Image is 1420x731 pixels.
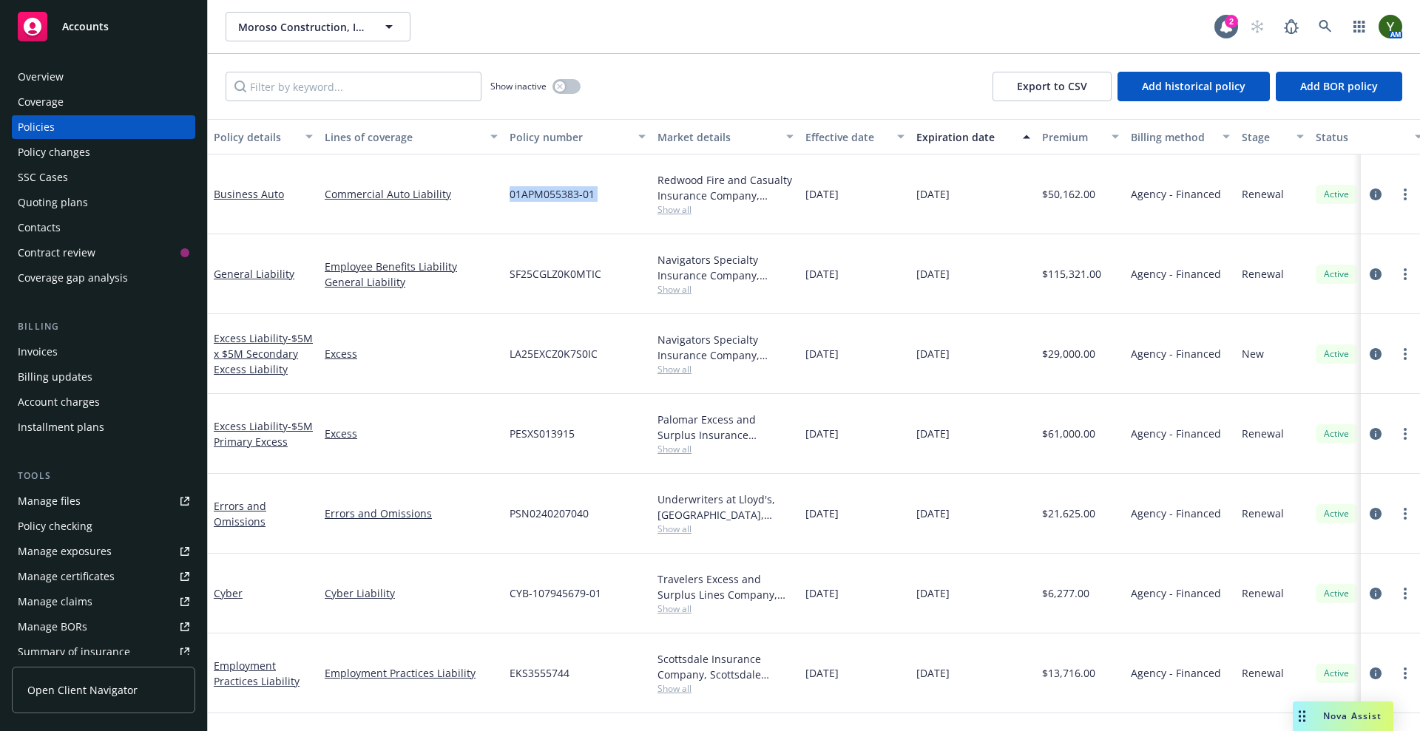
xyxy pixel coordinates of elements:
button: Billing method [1125,119,1236,154]
span: Renewal [1242,506,1284,521]
a: Overview [12,65,195,89]
button: Policy details [208,119,319,154]
a: Search [1311,12,1340,41]
span: Agency - Financed [1131,585,1221,601]
div: Quoting plans [18,191,88,214]
span: Show inactive [490,80,547,92]
div: Installment plans [18,415,104,439]
img: photo [1379,15,1402,38]
div: Lines of coverage [325,129,481,145]
div: Invoices [18,340,58,364]
a: Errors and Omissions [325,506,498,521]
span: CYB-107945679-01 [510,585,601,601]
div: Drag to move [1293,701,1311,731]
span: [DATE] [916,266,950,282]
span: [DATE] [916,426,950,441]
span: Accounts [62,21,109,33]
div: Manage certificates [18,565,115,588]
a: Billing updates [12,365,195,389]
div: SSC Cases [18,166,68,189]
a: circleInformation [1367,585,1384,602]
button: Nova Assist [1293,701,1393,731]
span: [DATE] [805,506,839,521]
a: Summary of insurance [12,640,195,664]
span: $13,716.00 [1042,665,1095,681]
span: Renewal [1242,186,1284,202]
div: 2 [1225,15,1238,28]
span: [DATE] [916,665,950,681]
a: Manage files [12,489,195,513]
a: Invoices [12,340,195,364]
a: circleInformation [1367,345,1384,363]
span: [DATE] [805,346,839,361]
span: Add BOR policy [1300,79,1378,93]
a: General Liability [325,274,498,290]
span: Agency - Financed [1131,506,1221,521]
button: Moroso Construction, Inc. [226,12,410,41]
a: Manage certificates [12,565,195,588]
div: Navigators Specialty Insurance Company, Hartford Insurance Group, CRC Group [657,252,794,283]
a: more [1396,186,1414,203]
span: Renewal [1242,665,1284,681]
a: more [1396,505,1414,523]
button: Stage [1236,119,1310,154]
div: Policies [18,115,55,139]
div: Stage [1242,129,1288,145]
a: Contacts [12,216,195,239]
div: Billing method [1131,129,1214,145]
a: Cyber [214,586,243,600]
a: Accounts [12,6,195,47]
span: $21,625.00 [1042,506,1095,521]
span: [DATE] [805,266,839,282]
span: Active [1322,427,1351,441]
a: Quoting plans [12,191,195,214]
a: Coverage gap analysis [12,266,195,290]
div: Palomar Excess and Surplus Insurance Company, Palomar, CRC Group [657,412,794,443]
a: Policies [12,115,195,139]
a: Business Auto [214,187,284,201]
div: Manage exposures [18,540,112,563]
a: circleInformation [1367,664,1384,682]
a: more [1396,664,1414,682]
a: Start snowing [1242,12,1272,41]
span: Show all [657,203,794,216]
button: Add historical policy [1118,72,1270,101]
span: Agency - Financed [1131,266,1221,282]
a: Excess Liability [214,419,313,449]
a: Manage BORs [12,615,195,639]
span: Renewal [1242,266,1284,282]
button: Expiration date [910,119,1036,154]
span: [DATE] [805,186,839,202]
div: Market details [657,129,777,145]
div: Status [1316,129,1406,145]
div: Manage claims [18,590,92,613]
div: Coverage gap analysis [18,266,128,290]
div: Redwood Fire and Casualty Insurance Company, Berkshire Hathaway Homestate Companies (BHHC) [657,172,794,203]
span: - $5M x $5M Secondary Excess Liability [214,331,313,376]
span: Nova Assist [1323,710,1382,722]
a: Installment plans [12,415,195,439]
button: Effective date [799,119,910,154]
a: Switch app [1345,12,1374,41]
div: Billing updates [18,365,92,389]
span: Moroso Construction, Inc. [238,19,366,35]
div: Overview [18,65,64,89]
button: Premium [1036,119,1125,154]
a: Excess [325,346,498,361]
span: Manage exposures [12,540,195,563]
button: Market details [652,119,799,154]
span: [DATE] [805,426,839,441]
div: Tools [12,469,195,483]
span: LA25EXCZ0K7S0IC [510,346,598,361]
a: SSC Cases [12,166,195,189]
div: Manage files [18,489,81,513]
span: EKS3555744 [510,665,569,681]
a: Commercial Auto Liability [325,186,498,202]
a: Cyber Liability [325,585,498,601]
div: Contacts [18,216,61,239]
div: Policy checking [18,514,92,538]
a: Excess [325,426,498,441]
span: Active [1322,188,1351,201]
div: Policy details [214,129,297,145]
a: circleInformation [1367,505,1384,523]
